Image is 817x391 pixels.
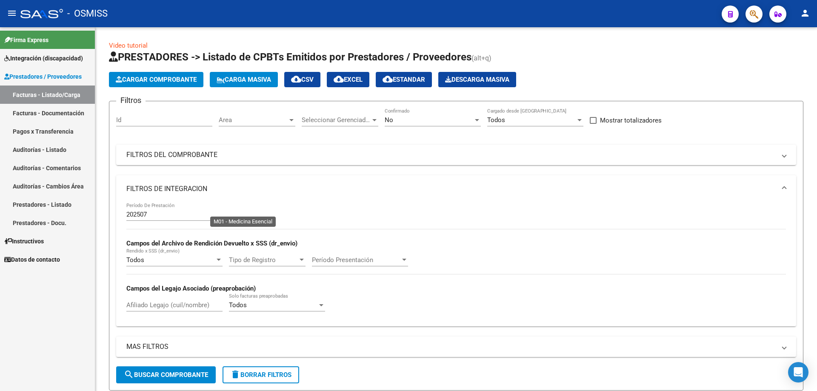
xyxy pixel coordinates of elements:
[7,8,17,18] mat-icon: menu
[217,76,271,83] span: Carga Masiva
[445,76,509,83] span: Descarga Masiva
[4,35,49,45] span: Firma Express
[376,72,432,87] button: Estandar
[302,116,371,124] span: Seleccionar Gerenciador
[4,54,83,63] span: Integración (discapacidad)
[126,342,776,351] mat-panel-title: MAS FILTROS
[116,76,197,83] span: Cargar Comprobante
[383,76,425,83] span: Estandar
[334,76,363,83] span: EXCEL
[284,72,320,87] button: CSV
[126,285,256,292] strong: Campos del Legajo Asociado (preaprobación)
[116,175,796,203] mat-expansion-panel-header: FILTROS DE INTEGRACION
[471,54,491,62] span: (alt+q)
[124,371,208,379] span: Buscar Comprobante
[291,76,314,83] span: CSV
[487,116,505,124] span: Todos
[116,203,796,326] div: FILTROS DE INTEGRACION
[229,301,247,309] span: Todos
[438,72,516,87] button: Descarga Masiva
[385,116,393,124] span: No
[67,4,108,23] span: - OSMISS
[334,74,344,84] mat-icon: cloud_download
[109,42,148,49] a: Video tutorial
[116,337,796,357] mat-expansion-panel-header: MAS FILTROS
[600,115,662,126] span: Mostrar totalizadores
[116,94,146,106] h3: Filtros
[126,240,297,247] strong: Campos del Archivo de Rendición Devuelto x SSS (dr_envio)
[223,366,299,383] button: Borrar Filtros
[109,51,471,63] span: PRESTADORES -> Listado de CPBTs Emitidos por Prestadores / Proveedores
[788,362,808,382] div: Open Intercom Messenger
[4,237,44,246] span: Instructivos
[230,369,240,380] mat-icon: delete
[124,369,134,380] mat-icon: search
[126,256,144,264] span: Todos
[210,72,278,87] button: Carga Masiva
[291,74,301,84] mat-icon: cloud_download
[4,72,82,81] span: Prestadores / Proveedores
[126,184,776,194] mat-panel-title: FILTROS DE INTEGRACION
[800,8,810,18] mat-icon: person
[383,74,393,84] mat-icon: cloud_download
[438,72,516,87] app-download-masive: Descarga masiva de comprobantes (adjuntos)
[219,116,288,124] span: Area
[116,366,216,383] button: Buscar Comprobante
[4,255,60,264] span: Datos de contacto
[327,72,369,87] button: EXCEL
[126,150,776,160] mat-panel-title: FILTROS DEL COMPROBANTE
[312,256,400,264] span: Período Presentación
[229,256,298,264] span: Tipo de Registro
[109,72,203,87] button: Cargar Comprobante
[230,371,291,379] span: Borrar Filtros
[116,145,796,165] mat-expansion-panel-header: FILTROS DEL COMPROBANTE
